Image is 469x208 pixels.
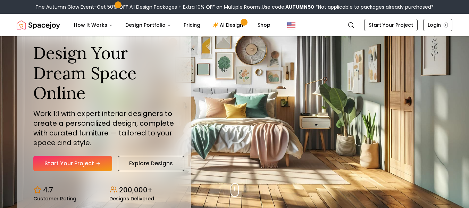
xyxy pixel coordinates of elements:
[178,18,206,32] a: Pricing
[33,196,76,201] small: Customer Rating
[120,18,177,32] button: Design Portfolio
[17,14,452,36] nav: Global
[118,156,184,171] a: Explore Designs
[207,18,251,32] a: AI Design
[119,185,152,195] p: 200,000+
[35,3,434,10] div: The Autumn Glow Event-Get 50% OFF All Design Packages + Extra 10% OFF on Multiple Rooms.
[68,18,118,32] button: How It Works
[252,18,276,32] a: Shop
[364,19,418,31] a: Start Your Project
[43,185,53,195] p: 4.7
[314,3,434,10] span: *Not applicable to packages already purchased*
[33,180,174,201] div: Design stats
[287,21,295,29] img: United States
[17,18,60,32] img: Spacejoy Logo
[423,19,452,31] a: Login
[33,109,174,148] p: Work 1:1 with expert interior designers to create a personalized design, complete with curated fu...
[262,3,314,10] span: Use code:
[68,18,276,32] nav: Main
[33,156,112,171] a: Start Your Project
[17,18,60,32] a: Spacejoy
[33,43,174,103] h1: Design Your Dream Space Online
[109,196,154,201] small: Designs Delivered
[285,3,314,10] b: AUTUMN50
